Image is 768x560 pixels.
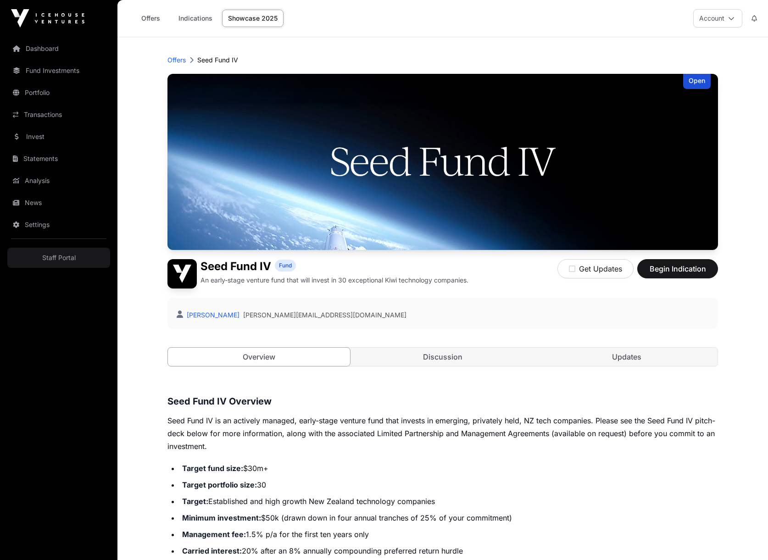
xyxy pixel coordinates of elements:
li: $50k (drawn down in four annual tranches of 25% of your commitment) [179,511,718,524]
strong: Minimum investment: [182,513,261,522]
strong: Target portfolio size: [182,480,257,489]
a: Analysis [7,171,110,191]
button: Account [693,9,742,28]
img: Seed Fund IV [167,74,718,250]
a: Staff Portal [7,248,110,268]
img: Seed Fund IV [167,259,197,288]
li: 1.5% p/a for the first ten years only [179,528,718,541]
a: Begin Indication [637,268,718,277]
a: Portfolio [7,83,110,103]
h3: Seed Fund IV Overview [167,394,718,409]
a: Settings [7,215,110,235]
strong: Management fee: [182,530,246,539]
h1: Seed Fund IV [200,259,271,274]
a: Dashboard [7,39,110,59]
a: Invest [7,127,110,147]
img: Icehouse Ventures Logo [11,9,84,28]
p: Seed Fund IV is an actively managed, early-stage venture fund that invests in emerging, privately... [167,414,718,453]
a: Showcase 2025 [222,10,284,27]
a: Transactions [7,105,110,125]
p: Seed Fund IV [197,55,238,65]
a: Fund Investments [7,61,110,81]
a: Overview [167,347,351,366]
a: Offers [132,10,169,27]
strong: Target: [182,497,208,506]
nav: Tabs [168,348,718,366]
button: Get Updates [557,259,634,278]
a: Discussion [352,348,534,366]
p: An early-stage venture fund that will invest in 30 exceptional Kiwi technology companies. [200,276,468,285]
span: Fund [279,262,292,269]
a: Updates [535,348,718,366]
strong: Target fund size: [182,464,243,473]
a: [PERSON_NAME][EMAIL_ADDRESS][DOMAIN_NAME] [243,310,406,320]
li: $30m+ [179,462,718,475]
button: Begin Indication [637,259,718,278]
li: Established and high growth New Zealand technology companies [179,495,718,508]
li: 20% after an 8% annually compounding preferred return hurdle [179,544,718,557]
a: Statements [7,149,110,169]
div: Open [683,74,711,89]
a: [PERSON_NAME] [185,311,239,319]
li: 30 [179,478,718,491]
a: Offers [167,55,186,65]
a: News [7,193,110,213]
strong: Carried interest: [182,546,242,555]
a: Indications [173,10,218,27]
span: Begin Indication [649,263,707,274]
